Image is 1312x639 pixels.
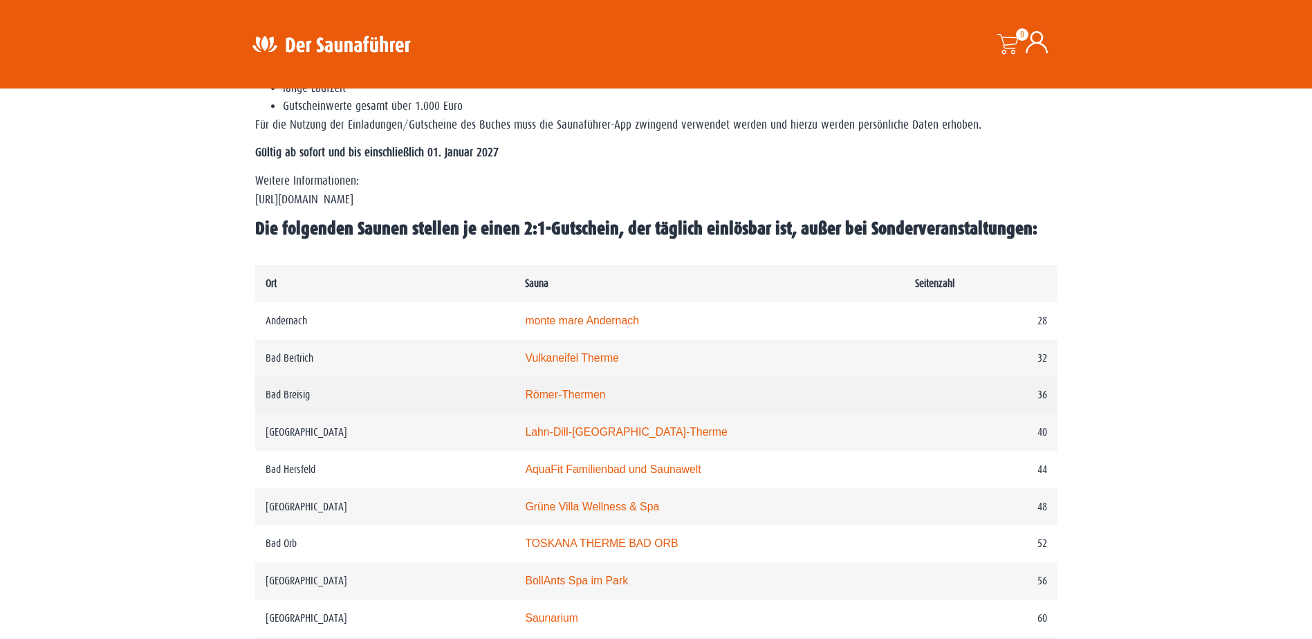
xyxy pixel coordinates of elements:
li: lange Laufzeit [283,80,1057,98]
td: Bad Orb [255,525,515,562]
td: 48 [905,488,1057,526]
span: 0 [1016,28,1028,41]
td: 52 [905,525,1057,562]
a: AquaFit Familienbad und Saunawelt [525,463,701,475]
a: Saunarium [525,612,578,624]
strong: Gültig ab sofort und bis einschließlich 01. Januar 2027 [255,146,499,159]
td: 60 [905,600,1057,637]
td: [GEOGRAPHIC_DATA] [255,414,515,451]
a: Grüne Villa Wellness & Spa [525,501,659,512]
a: BollAnts Spa im Park [525,575,628,586]
p: Für die Nutzung der Einladungen/Gutscheine des Buches muss die Saunaführer-App zwingend verwendet... [255,116,1057,134]
td: Bad Breisig [255,376,515,414]
strong: Sauna [525,277,548,289]
a: Lahn-Dill-[GEOGRAPHIC_DATA]-Therme [525,426,727,438]
td: [GEOGRAPHIC_DATA] [255,600,515,637]
td: [GEOGRAPHIC_DATA] [255,488,515,526]
strong: Ort [266,277,277,289]
span: Die folgenden Saunen stellen je einen 2:1-Gutschein, der täglich einlösbar ist, außer bei Sonderv... [255,219,1037,239]
td: Bad Hersfeld [255,451,515,488]
td: 28 [905,302,1057,340]
td: Andernach [255,302,515,340]
strong: Seitenzahl [915,277,954,289]
a: Vulkaneifel Therme [525,352,619,364]
a: TOSKANA THERME BAD ORB [525,537,678,549]
li: Gutscheinwerte gesamt über 1.000 Euro [283,98,1057,115]
td: 40 [905,414,1057,451]
p: Weitere Informationen: [URL][DOMAIN_NAME] [255,172,1057,209]
td: 44 [905,451,1057,488]
td: Bad Bertrich [255,340,515,377]
td: 32 [905,340,1057,377]
td: 56 [905,562,1057,600]
a: Römer-Thermen [525,389,605,400]
a: monte mare Andernach [525,315,639,326]
td: 36 [905,376,1057,414]
td: [GEOGRAPHIC_DATA] [255,562,515,600]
